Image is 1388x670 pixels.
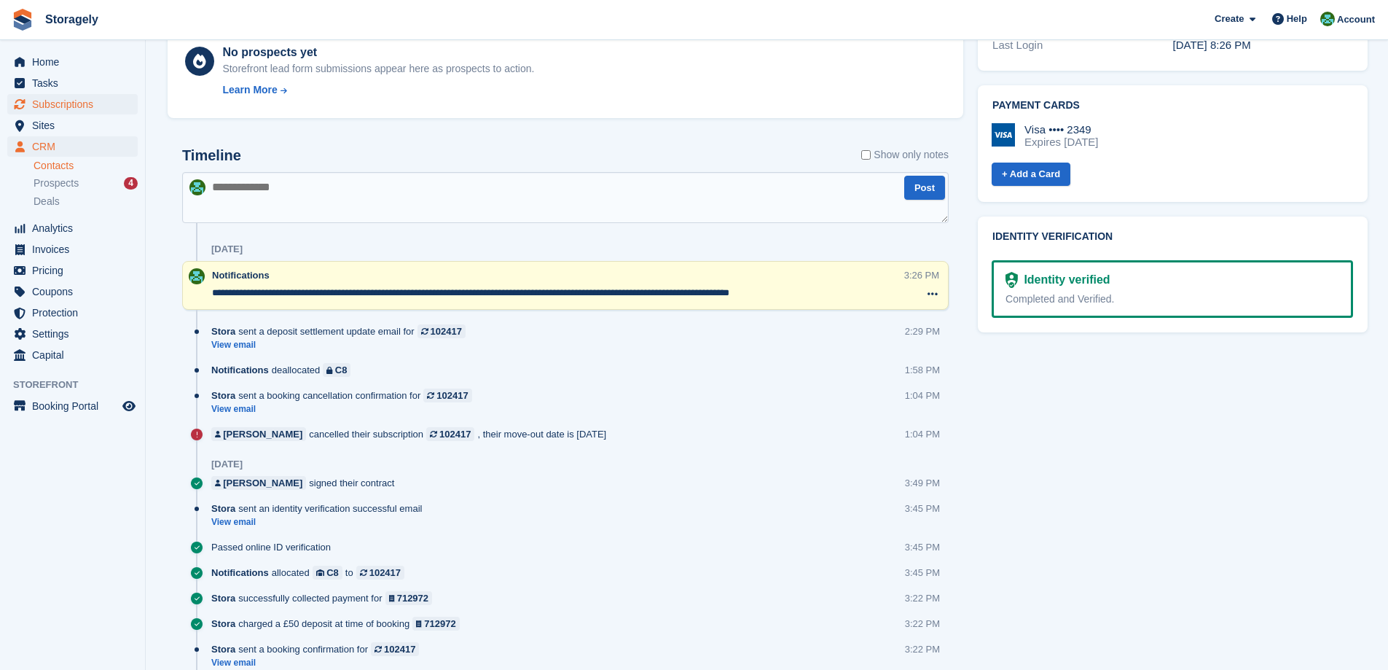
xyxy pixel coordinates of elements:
[32,281,119,302] span: Coupons
[1024,136,1098,149] div: Expires [DATE]
[211,403,479,416] a: View email
[992,100,1353,112] h2: Payment cards
[212,270,270,281] span: Notifications
[34,195,60,209] span: Deals
[385,591,433,605] a: 712972
[7,73,138,93] a: menu
[423,389,471,402] a: 102417
[905,389,940,402] div: 1:04 PM
[32,260,119,281] span: Pricing
[1005,292,1339,307] div: Completed and Verified.
[905,476,940,490] div: 3:49 PM
[189,179,205,195] img: Notifications
[992,123,1015,147] img: Visa Logo
[1018,271,1110,289] div: Identity verified
[34,194,138,209] a: Deals
[7,94,138,114] a: menu
[182,147,241,164] h2: Timeline
[211,339,473,351] a: View email
[211,389,235,402] span: Stora
[431,324,462,338] div: 102417
[211,459,243,470] div: [DATE]
[189,268,205,284] img: Notifications
[32,303,119,323] span: Protection
[384,642,415,656] div: 102417
[7,218,138,238] a: menu
[1005,272,1018,288] img: Identity Verification Ready
[211,617,467,631] div: charged a £50 deposit at time of booking
[12,9,34,31] img: stora-icon-8386f47178a22dfd0bd8f6a31ec36ba5ce8667c1dd55bd0f319d3a0aa187defe.svg
[905,540,940,554] div: 3:45 PM
[32,239,119,260] span: Invoices
[1337,12,1375,27] span: Account
[211,591,235,605] span: Stora
[39,7,104,31] a: Storagely
[211,566,412,580] div: allocated to
[7,281,138,302] a: menu
[222,82,534,98] a: Learn More
[7,115,138,136] a: menu
[124,177,138,190] div: 4
[313,566,342,580] a: C8
[211,591,439,605] div: successfully collected payment for
[369,566,401,580] div: 102417
[222,82,277,98] div: Learn More
[120,397,138,415] a: Preview store
[412,617,460,631] a: 712972
[905,502,940,515] div: 3:45 PM
[992,231,1353,243] h2: Identity verification
[905,642,940,656] div: 3:22 PM
[211,244,243,255] div: [DATE]
[211,502,235,515] span: Stora
[211,324,473,338] div: sent a deposit settlement update email for
[905,363,940,377] div: 1:58 PM
[211,389,479,402] div: sent a booking cancellation confirmation for
[211,324,235,338] span: Stora
[211,476,306,490] a: [PERSON_NAME]
[861,147,871,163] input: Show only notes
[323,363,350,377] a: C8
[1320,12,1335,26] img: Notifications
[7,260,138,281] a: menu
[436,389,468,402] div: 102417
[211,566,269,580] span: Notifications
[211,540,338,554] div: Passed online ID verification
[34,176,138,191] a: Prospects 4
[32,52,119,72] span: Home
[417,324,466,338] a: 102417
[7,52,138,72] a: menu
[356,566,404,580] a: 102417
[426,427,474,441] a: 102417
[7,303,138,323] a: menu
[211,642,426,656] div: sent a booking confirmation for
[211,502,429,515] div: sent an identity verification successful email
[1215,12,1244,26] span: Create
[211,617,235,631] span: Stora
[905,591,940,605] div: 3:22 PM
[32,136,119,157] span: CRM
[861,147,949,163] label: Show only notes
[32,345,119,365] span: Capital
[7,324,138,344] a: menu
[1287,12,1307,26] span: Help
[13,378,145,392] span: Storefront
[371,642,419,656] a: 102417
[7,239,138,260] a: menu
[904,176,945,200] button: Post
[1173,39,1251,51] time: 2025-08-24 19:26:53 UTC
[439,427,471,441] div: 102417
[424,617,455,631] div: 712972
[223,476,302,490] div: [PERSON_NAME]
[211,427,613,441] div: cancelled their subscription , their move-out date is [DATE]
[905,427,940,441] div: 1:04 PM
[7,345,138,365] a: menu
[211,363,269,377] span: Notifications
[7,396,138,416] a: menu
[32,324,119,344] span: Settings
[904,268,939,282] div: 3:26 PM
[335,363,348,377] div: C8
[223,427,302,441] div: [PERSON_NAME]
[211,476,401,490] div: signed their contract
[905,617,940,631] div: 3:22 PM
[992,37,1172,54] div: Last Login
